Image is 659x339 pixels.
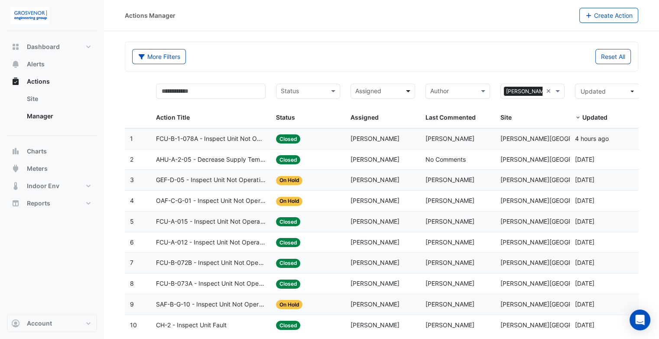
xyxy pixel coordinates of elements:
[500,218,659,225] span: [PERSON_NAME][GEOGRAPHIC_DATA][PERSON_NAME]
[130,156,133,163] span: 2
[500,135,659,142] span: [PERSON_NAME][GEOGRAPHIC_DATA][PERSON_NAME]
[276,259,301,268] span: Closed
[575,300,594,308] span: 2025-08-06T07:02:23.223
[425,114,476,121] span: Last Commented
[11,199,20,208] app-icon: Reports
[351,197,399,204] span: [PERSON_NAME]
[130,135,133,142] span: 1
[575,259,594,266] span: 2025-08-07T13:30:35.954
[425,280,474,287] span: [PERSON_NAME]
[351,280,399,287] span: [PERSON_NAME]
[425,176,474,183] span: [PERSON_NAME]
[276,217,301,226] span: Closed
[11,147,20,156] app-icon: Charts
[500,280,659,287] span: [PERSON_NAME][GEOGRAPHIC_DATA][PERSON_NAME]
[425,300,474,308] span: [PERSON_NAME]
[130,321,137,329] span: 10
[7,73,97,90] button: Actions
[425,156,466,163] span: No Comments
[579,8,639,23] button: Create Action
[351,135,399,142] span: [PERSON_NAME]
[575,84,640,99] button: Updated
[425,135,474,142] span: [PERSON_NAME]
[500,321,659,329] span: [PERSON_NAME][GEOGRAPHIC_DATA][PERSON_NAME]
[27,182,59,190] span: Indoor Env
[156,300,265,310] span: SAF-B-G-10 - Inspect Unit Not Operating
[27,199,50,208] span: Reports
[575,238,594,246] span: 2025-08-08T07:10:02.960
[425,321,474,329] span: [PERSON_NAME]
[425,238,474,246] span: [PERSON_NAME]
[11,182,20,190] app-icon: Indoor Env
[630,310,650,330] div: Open Intercom Messenger
[7,90,97,128] div: Actions
[132,49,186,64] button: More Filters
[500,259,659,266] span: [PERSON_NAME][GEOGRAPHIC_DATA][PERSON_NAME]
[130,218,134,225] span: 5
[575,321,594,329] span: 2025-08-04T12:12:09.897
[27,147,47,156] span: Charts
[351,259,399,266] span: [PERSON_NAME]
[500,238,659,246] span: [PERSON_NAME][GEOGRAPHIC_DATA][PERSON_NAME]
[276,321,301,330] span: Closed
[27,60,45,68] span: Alerts
[504,87,647,96] span: [PERSON_NAME][GEOGRAPHIC_DATA][PERSON_NAME]
[7,177,97,195] button: Indoor Env
[7,195,97,212] button: Reports
[130,300,134,308] span: 9
[276,300,303,309] span: On Hold
[351,114,379,121] span: Assigned
[27,319,52,328] span: Account
[7,160,97,177] button: Meters
[130,259,133,266] span: 7
[351,156,399,163] span: [PERSON_NAME]
[351,321,399,329] span: [PERSON_NAME]
[575,280,594,287] span: 2025-08-07T13:25:30.392
[125,11,175,20] div: Actions Manager
[130,280,134,287] span: 8
[156,238,265,248] span: FCU-A-012 - Inspect Unit Not Operating
[7,38,97,55] button: Dashboard
[575,156,594,163] span: 2025-08-12T10:41:13.881
[7,55,97,73] button: Alerts
[276,155,301,164] span: Closed
[156,258,265,268] span: FCU-B-072B - Inspect Unit Not Operating
[575,197,594,204] span: 2025-08-12T07:16:41.399
[425,259,474,266] span: [PERSON_NAME]
[7,315,97,332] button: Account
[27,77,50,86] span: Actions
[595,49,631,64] button: Reset All
[11,60,20,68] app-icon: Alerts
[351,176,399,183] span: [PERSON_NAME]
[351,218,399,225] span: [PERSON_NAME]
[425,197,474,204] span: [PERSON_NAME]
[10,7,49,24] img: Company Logo
[27,164,48,173] span: Meters
[156,114,190,121] span: Action Title
[130,176,134,183] span: 3
[156,175,265,185] span: GEF-D-05 - Inspect Unit Not Operating
[276,176,303,185] span: On Hold
[351,238,399,246] span: [PERSON_NAME]
[276,114,295,121] span: Status
[582,114,607,121] span: Updated
[500,156,659,163] span: [PERSON_NAME][GEOGRAPHIC_DATA][PERSON_NAME]
[575,176,594,183] span: 2025-08-12T10:30:13.796
[500,300,659,308] span: [PERSON_NAME][GEOGRAPHIC_DATA][PERSON_NAME]
[500,176,659,183] span: [PERSON_NAME][GEOGRAPHIC_DATA][PERSON_NAME]
[276,197,303,206] span: On Hold
[351,300,399,308] span: [PERSON_NAME]
[11,77,20,86] app-icon: Actions
[156,320,227,330] span: CH-2 - Inspect Unit Fault
[276,134,301,143] span: Closed
[20,108,97,125] a: Manager
[156,155,265,165] span: AHU-A-2-05 - Decrease Supply Temp Reset Rate Too Fast (Energy Saving)
[546,86,553,96] span: Clear
[500,114,512,121] span: Site
[276,280,301,289] span: Closed
[130,238,134,246] span: 6
[20,90,97,108] a: Site
[27,42,60,51] span: Dashboard
[581,88,606,95] span: Updated
[130,197,134,204] span: 4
